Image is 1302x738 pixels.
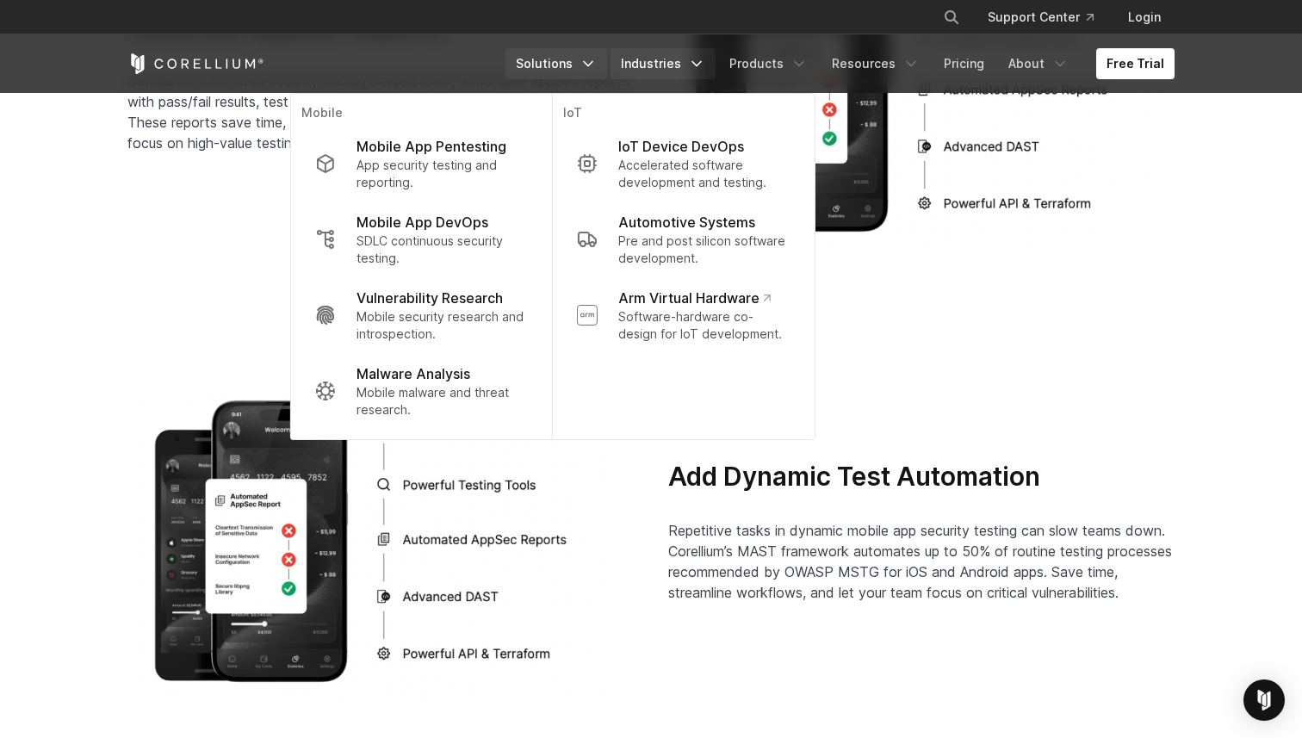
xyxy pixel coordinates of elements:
p: IoT [563,104,804,126]
a: About [998,48,1079,79]
a: Resources [821,48,930,79]
p: Automotive Systems [618,212,755,233]
p: IoT Device DevOps [618,136,744,157]
p: App security testing and reporting. [356,157,528,191]
div: Navigation Menu [505,48,1175,79]
p: Mobile security research and introspection. [356,308,528,343]
p: Mobile [301,104,542,126]
p: Mobile App DevOps [356,212,488,233]
h3: Add Dynamic Test Automation [668,461,1175,493]
a: Free Trial [1096,48,1175,79]
p: Mobile App Pentesting [356,136,506,157]
a: Pricing [933,48,995,79]
a: Industries [611,48,716,79]
p: Vulnerability Research [356,288,503,308]
button: Search [936,2,967,33]
a: Malware Analysis Mobile malware and threat research. [301,353,542,429]
a: Support Center [974,2,1107,33]
a: Corellium Home [127,53,264,74]
div: Navigation Menu [922,2,1175,33]
p: Mobile malware and threat research. [356,384,528,419]
a: Products [719,48,818,79]
p: Accelerated software development and testing. [618,157,790,191]
p: Arm Virtual Hardware [618,288,771,308]
a: Solutions [505,48,607,79]
a: Login [1114,2,1175,33]
p: SDLC continuous security testing. [356,233,528,267]
p: Software-hardware co-design for IoT development. [618,308,790,343]
a: IoT Device DevOps Accelerated software development and testing. [563,126,804,202]
a: Arm Virtual Hardware Software-hardware co-design for IoT development. [563,277,804,353]
div: Open Intercom Messenger [1243,679,1285,721]
p: Pre and post silicon software development. [618,233,790,267]
a: Automotive Systems Pre and post silicon software development. [563,202,804,277]
img: Streamline DevSecOps Mobile Devices to accelerate R&D [127,369,634,708]
a: Mobile App DevOps SDLC continuous security testing. [301,202,542,277]
span: Repetitive tasks in dynamic mobile app security testing can slow teams down. Corellium’s MAST fra... [668,522,1172,601]
a: Mobile App Pentesting App security testing and reporting. [301,126,542,202]
p: Malware Analysis [356,363,470,384]
a: Vulnerability Research Mobile security research and introspection. [301,277,542,353]
span: Corellium’s automated security testing delivers clear, actionable AppSec reports with pass/fail r... [127,72,631,152]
